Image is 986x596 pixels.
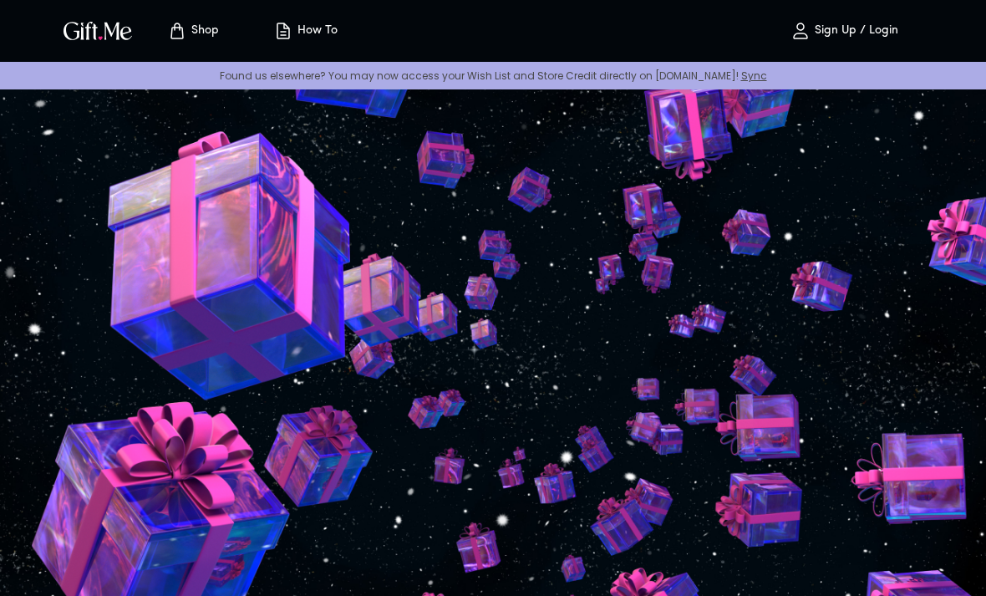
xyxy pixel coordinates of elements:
p: Sign Up / Login [811,24,898,38]
button: Sign Up / Login [760,4,928,58]
img: how-to.svg [273,21,293,41]
button: Store page [147,4,239,58]
img: GiftMe Logo [60,18,135,43]
button: How To [259,4,351,58]
a: Sync [741,69,767,83]
p: Shop [187,24,219,38]
p: How To [293,24,338,38]
button: GiftMe Logo [58,21,137,41]
p: Found us elsewhere? You may now access your Wish List and Store Credit directly on [DOMAIN_NAME]! [13,69,973,83]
